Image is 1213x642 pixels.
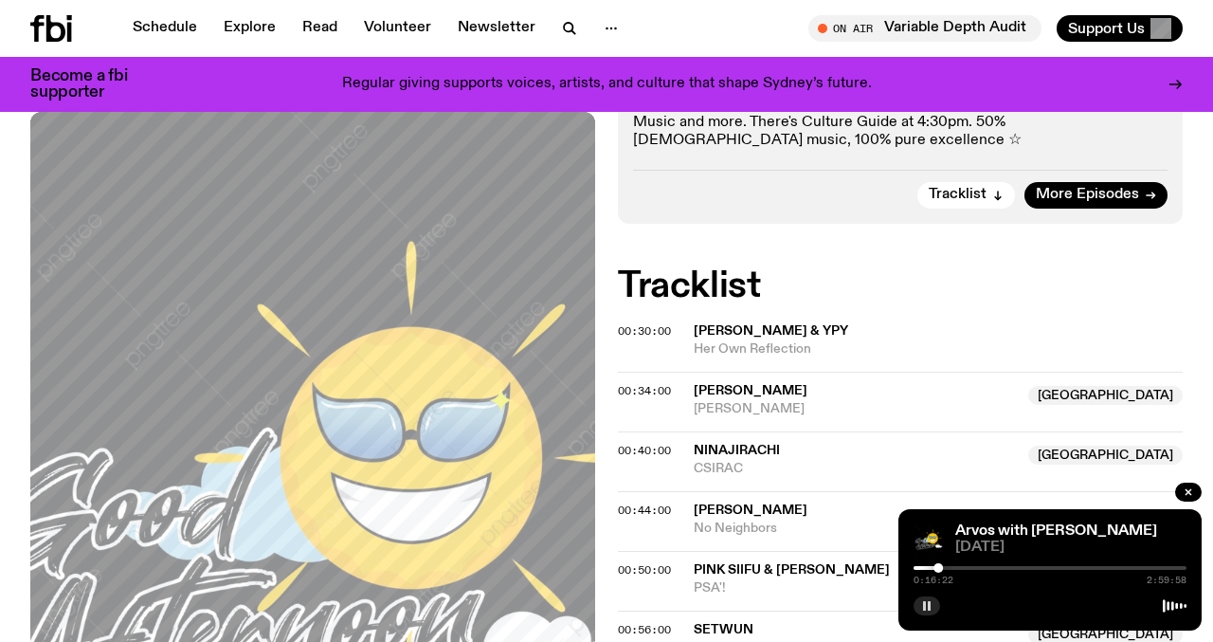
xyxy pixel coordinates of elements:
[694,340,1183,358] span: Her Own Reflection
[694,520,1183,538] span: No Neighbors
[618,503,671,518] span: 00:44:00
[914,576,953,585] span: 0:16:22
[1068,20,1145,37] span: Support Us
[618,625,671,635] button: 00:56:00
[446,15,547,42] a: Newsletter
[808,15,1041,42] button: On AirVariable Depth Audit
[1028,446,1183,465] span: [GEOGRAPHIC_DATA]
[121,15,208,42] a: Schedule
[618,622,671,637] span: 00:56:00
[694,384,807,397] span: [PERSON_NAME]
[1036,188,1139,202] span: More Episodes
[694,324,848,338] span: [PERSON_NAME] & YPY
[618,446,671,456] button: 00:40:00
[1057,15,1183,42] button: Support Us
[694,400,1017,418] span: [PERSON_NAME]
[212,15,287,42] a: Explore
[914,524,944,555] img: A stock image of a grinning sun with sunglasses, with the text Good Afternoon in cursive
[955,523,1157,539] a: Arvos with [PERSON_NAME]
[694,623,753,636] span: Setwun
[618,562,671,578] span: 00:50:00
[618,505,671,516] button: 00:44:00
[917,182,1015,209] button: Tracklist
[633,114,1168,150] p: Music and more. There's Culture Guide at 4:30pm. 50% [DEMOGRAPHIC_DATA] music, 100% pure excellen...
[955,541,1186,555] span: [DATE]
[694,444,780,457] span: Ninajirachi
[353,15,443,42] a: Volunteer
[1028,386,1183,405] span: [GEOGRAPHIC_DATA]
[618,323,671,339] span: 00:30:00
[694,579,1183,597] span: PSA'!
[694,460,1017,478] span: CSIRAC
[694,504,807,517] span: [PERSON_NAME]
[618,326,671,337] button: 00:30:00
[618,443,671,458] span: 00:40:00
[30,68,152,101] h3: Become a fbi supporter
[618,383,671,398] span: 00:34:00
[618,269,1183,303] h2: Tracklist
[1024,182,1168,209] a: More Episodes
[618,386,671,396] button: 00:34:00
[929,188,987,202] span: Tracklist
[618,565,671,576] button: 00:50:00
[1147,576,1186,585] span: 2:59:58
[694,563,890,577] span: Pink Siifu & [PERSON_NAME]
[291,15,349,42] a: Read
[342,76,872,93] p: Regular giving supports voices, artists, and culture that shape Sydney’s future.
